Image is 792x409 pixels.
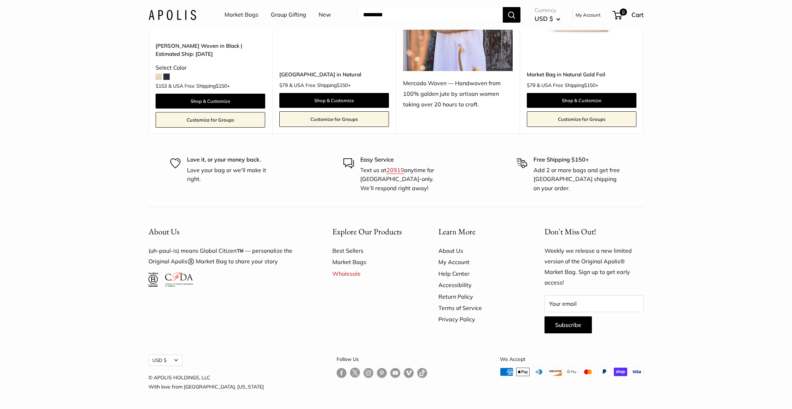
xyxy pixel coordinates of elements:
button: USD $ [535,13,560,24]
a: Wholesale [332,268,414,279]
span: About Us [148,226,179,237]
p: Easy Service [360,155,449,164]
a: 20919 [386,166,404,174]
a: Privacy Policy [438,314,520,325]
span: $79 [279,82,288,88]
span: & USA Free Shipping + [537,83,598,88]
p: Don't Miss Out! [544,225,643,239]
button: Explore Our Products [332,225,414,239]
a: Shop & Customize [156,94,265,109]
span: 0 [620,8,627,16]
iframe: Sign Up via Text for Offers [6,382,76,403]
img: Council of Fashion Designers of America Member [165,273,193,287]
span: $79 [527,82,535,88]
a: [GEOGRAPHIC_DATA] in Natural [279,70,389,78]
a: [PERSON_NAME] Woven in Black | Estimated Ship: [DATE] [156,42,265,58]
span: Cart [631,11,643,18]
a: Follow us on Facebook [337,368,346,378]
a: Return Policy [438,291,520,302]
a: Group Gifting [271,10,306,20]
span: & USA Free Shipping + [289,83,351,88]
a: 0 Cart [613,9,643,21]
a: Best Sellers [332,245,414,256]
a: Help Center [438,268,520,279]
a: Customize for Groups [156,112,265,128]
a: Market Bags [225,10,258,20]
span: Currency [535,5,560,15]
img: Certified B Corporation [148,273,158,287]
p: © APOLIS HOLDINGS, LLC With love from [GEOGRAPHIC_DATA], [US_STATE] [148,373,264,391]
a: Follow us on Twitter [350,368,360,380]
span: $153 [156,83,167,89]
a: Follow us on Pinterest [377,368,387,378]
a: Customize for Groups [279,111,389,127]
img: Apolis [148,10,196,20]
button: Learn More [438,225,520,239]
span: Learn More [438,226,476,237]
p: Text us at anytime for [GEOGRAPHIC_DATA]-only. We’ll respond right away! [360,166,449,193]
p: Add 2 or more bags and get free [GEOGRAPHIC_DATA] shipping on your order. [534,166,622,193]
div: Mercado Woven — Handwoven from 100% golden jute by artisan women taking over 20 hours to craft. [403,78,513,110]
input: Search... [357,7,503,23]
p: Love it, or your money back. [187,155,275,164]
a: Customize for Groups [527,111,636,127]
span: $150 [584,82,595,88]
button: About Us [148,225,308,239]
a: Follow us on Tumblr [417,368,427,378]
a: Shop & Customize [527,93,636,108]
p: Free Shipping $150+ [534,155,622,164]
button: Search [503,7,520,23]
a: Terms of Service [438,302,520,314]
button: USD $ [148,355,182,366]
a: Follow us on YouTube [390,368,400,378]
span: Explore Our Products [332,226,402,237]
a: My Account [438,256,520,268]
p: Love your bag or we'll make it right. [187,166,275,184]
a: Market Bags [332,256,414,268]
p: We Accept [500,355,643,364]
p: Follow Us [337,355,427,364]
a: New [319,10,331,20]
a: Accessibility [438,279,520,291]
p: (uh-paul-is) means Global Citizen™️ — personalize the Original Apolis®️ Market Bag to share your ... [148,246,308,267]
button: Subscribe [544,316,592,333]
a: Shop & Customize [279,93,389,108]
span: USD $ [535,15,553,22]
a: My Account [576,11,601,19]
a: About Us [438,245,520,256]
span: $150 [216,83,227,89]
a: Market Bag in Natural Gold Foil [527,70,636,78]
p: Weekly we release a new limited version of the Original Apolis® Market Bag. Sign up to get early ... [544,246,643,288]
a: Follow us on Instagram [363,368,373,378]
div: Select Color [156,63,265,73]
a: Follow us on Vimeo [404,368,414,378]
span: & USA Free Shipping + [168,83,230,88]
span: $150 [337,82,348,88]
